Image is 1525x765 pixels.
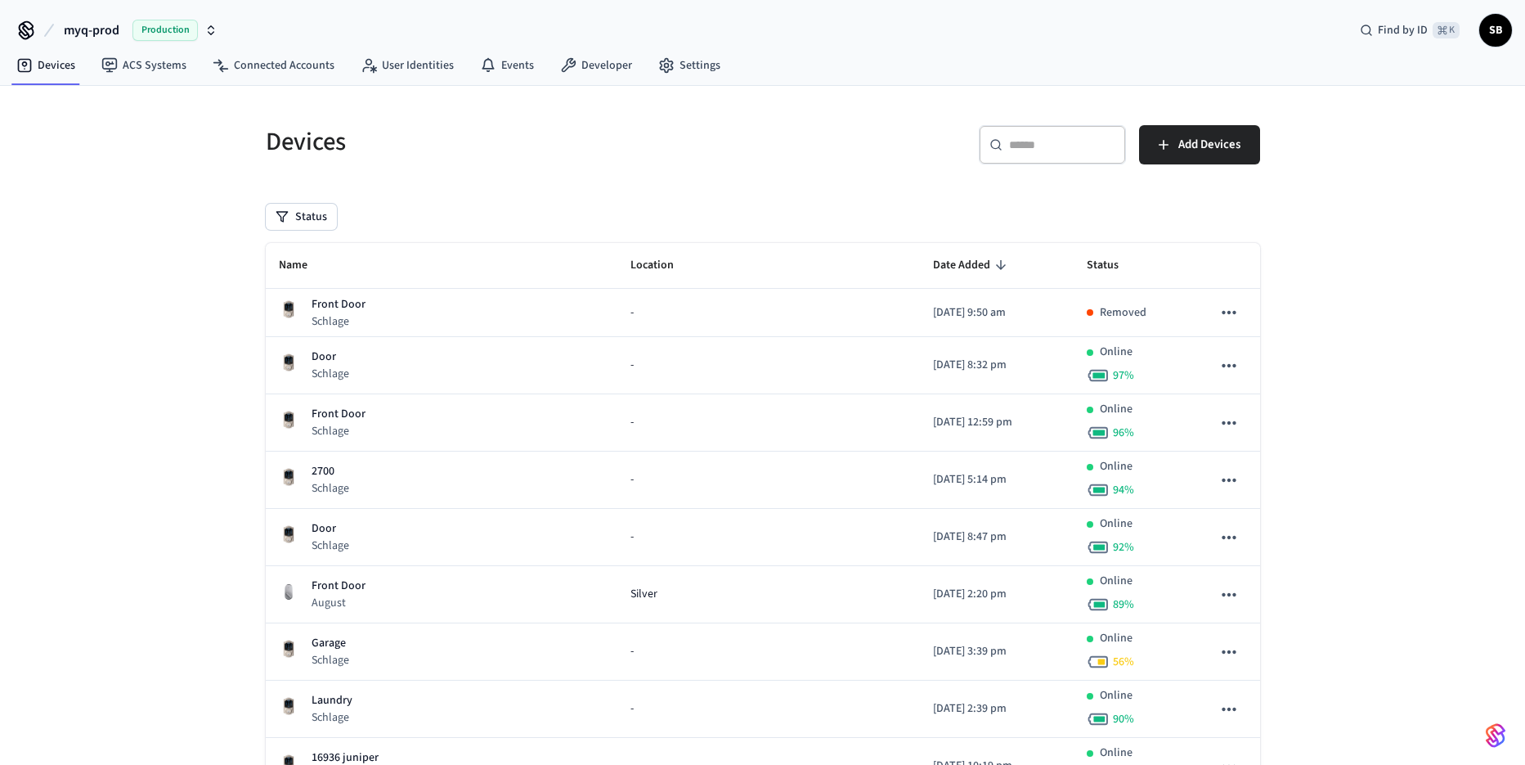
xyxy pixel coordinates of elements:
[312,538,349,554] p: Schlage
[1100,458,1133,475] p: Online
[630,643,634,660] span: -
[933,529,1061,546] p: [DATE] 8:47 pm
[630,414,634,431] span: -
[1433,22,1460,38] span: ⌘ K
[1100,630,1133,647] p: Online
[88,51,200,80] a: ACS Systems
[1113,654,1134,670] span: 56 %
[630,357,634,374] span: -
[1347,16,1473,45] div: Find by ID⌘ K
[1481,16,1510,45] span: SB
[312,463,349,480] p: 2700
[312,296,366,313] p: Front Door
[1113,596,1134,613] span: 89 %
[1139,125,1260,164] button: Add Devices
[645,51,733,80] a: Settings
[630,253,695,278] span: Location
[933,304,1061,322] p: [DATE] 9:50 am
[630,529,634,546] span: -
[1178,134,1240,155] span: Add Devices
[933,471,1061,488] p: [DATE] 5:14 pm
[312,366,349,382] p: Schlage
[933,586,1061,603] p: [DATE] 2:20 pm
[312,578,366,595] p: Front Door
[630,471,634,488] span: -
[312,406,366,423] p: Front Door
[279,582,298,601] img: August Wifi Smart Lock 3rd Gen, Silver, Front
[1113,482,1134,498] span: 94 %
[132,20,198,41] span: Production
[630,304,634,322] span: -
[312,709,352,726] p: Schlage
[933,700,1061,718] p: [DATE] 2:39 pm
[933,643,1061,660] p: [DATE] 3:39 pm
[266,204,337,230] button: Status
[312,520,349,538] p: Door
[630,586,657,603] span: Silver
[279,467,298,487] img: Schlage Sense Smart Deadbolt with Camelot Trim, Front
[279,353,298,372] img: Schlage Sense Smart Deadbolt with Camelot Trim, Front
[312,313,366,330] p: Schlage
[200,51,348,80] a: Connected Accounts
[933,357,1061,374] p: [DATE] 8:32 pm
[1100,745,1133,762] p: Online
[312,595,366,611] p: August
[1100,344,1133,361] p: Online
[1100,515,1133,533] p: Online
[1113,711,1134,727] span: 90 %
[279,524,298,544] img: Schlage Sense Smart Deadbolt with Camelot Trim, Front
[933,253,1011,278] span: Date Added
[312,652,349,668] p: Schlage
[1113,367,1134,384] span: 97 %
[547,51,645,80] a: Developer
[312,349,349,366] p: Door
[1113,425,1134,441] span: 96 %
[279,696,298,716] img: Schlage Sense Smart Deadbolt with Camelot Trim, Front
[1100,573,1133,590] p: Online
[279,253,329,278] span: Name
[3,51,88,80] a: Devices
[279,639,298,659] img: Schlage Sense Smart Deadbolt with Camelot Trim, Front
[312,635,349,652] p: Garage
[1378,22,1428,38] span: Find by ID
[467,51,547,80] a: Events
[279,299,298,319] img: Schlage Sense Smart Deadbolt with Camelot Trim, Front
[933,414,1061,431] p: [DATE] 12:59 pm
[1087,253,1140,278] span: Status
[1113,539,1134,556] span: 92 %
[1100,304,1146,322] p: Removed
[1486,722,1505,749] img: SeamLogoGradient.69752ec5.svg
[279,410,298,430] img: Schlage Sense Smart Deadbolt with Camelot Trim, Front
[64,20,119,40] span: myq-prod
[630,700,634,718] span: -
[312,480,349,497] p: Schlage
[1100,401,1133,418] p: Online
[266,125,753,159] h5: Devices
[312,692,352,709] p: Laundry
[1100,687,1133,704] p: Online
[348,51,467,80] a: User Identities
[1479,14,1512,47] button: SB
[312,423,366,439] p: Schlage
